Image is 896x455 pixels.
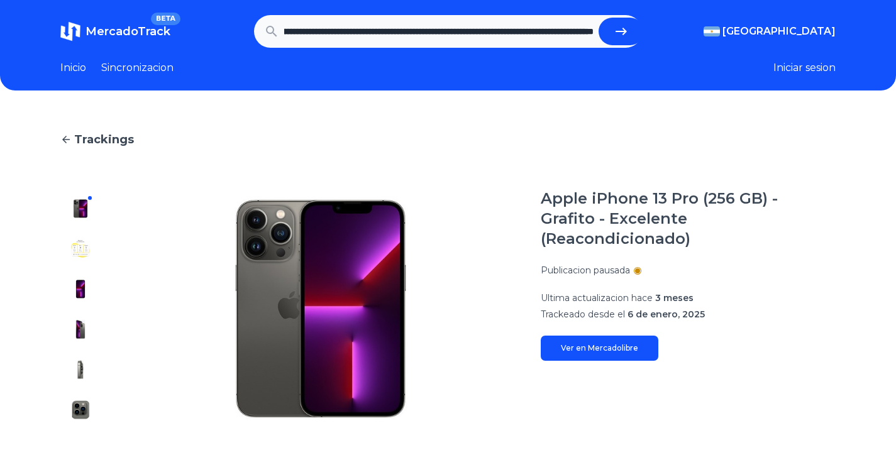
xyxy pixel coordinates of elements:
span: Trackings [74,131,134,148]
img: Apple iPhone 13 Pro (256 GB) - Grafito - Excelente (Reacondicionado) [126,189,516,430]
span: 6 de enero, 2025 [628,309,705,320]
span: BETA [151,13,180,25]
span: MercadoTrack [86,25,170,38]
a: MercadoTrackBETA [60,21,170,41]
button: Iniciar sesion [773,60,836,75]
img: Apple iPhone 13 Pro (256 GB) - Grafito - Excelente (Reacondicionado) [70,199,91,219]
span: [GEOGRAPHIC_DATA] [722,24,836,39]
img: MercadoTrack [60,21,80,41]
a: Trackings [60,131,836,148]
span: 3 meses [655,292,694,304]
span: Trackeado desde el [541,309,625,320]
button: [GEOGRAPHIC_DATA] [704,24,836,39]
a: Ver en Mercadolibre [541,336,658,361]
img: Apple iPhone 13 Pro (256 GB) - Grafito - Excelente (Reacondicionado) [70,279,91,299]
a: Sincronizacion [101,60,174,75]
img: Apple iPhone 13 Pro (256 GB) - Grafito - Excelente (Reacondicionado) [70,239,91,259]
img: Apple iPhone 13 Pro (256 GB) - Grafito - Excelente (Reacondicionado) [70,359,91,380]
img: Apple iPhone 13 Pro (256 GB) - Grafito - Excelente (Reacondicionado) [70,319,91,339]
img: Argentina [704,26,720,36]
p: Publicacion pausada [541,264,630,277]
img: Apple iPhone 13 Pro (256 GB) - Grafito - Excelente (Reacondicionado) [70,400,91,420]
a: Inicio [60,60,86,75]
span: Ultima actualizacion hace [541,292,653,304]
h1: Apple iPhone 13 Pro (256 GB) - Grafito - Excelente (Reacondicionado) [541,189,836,249]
